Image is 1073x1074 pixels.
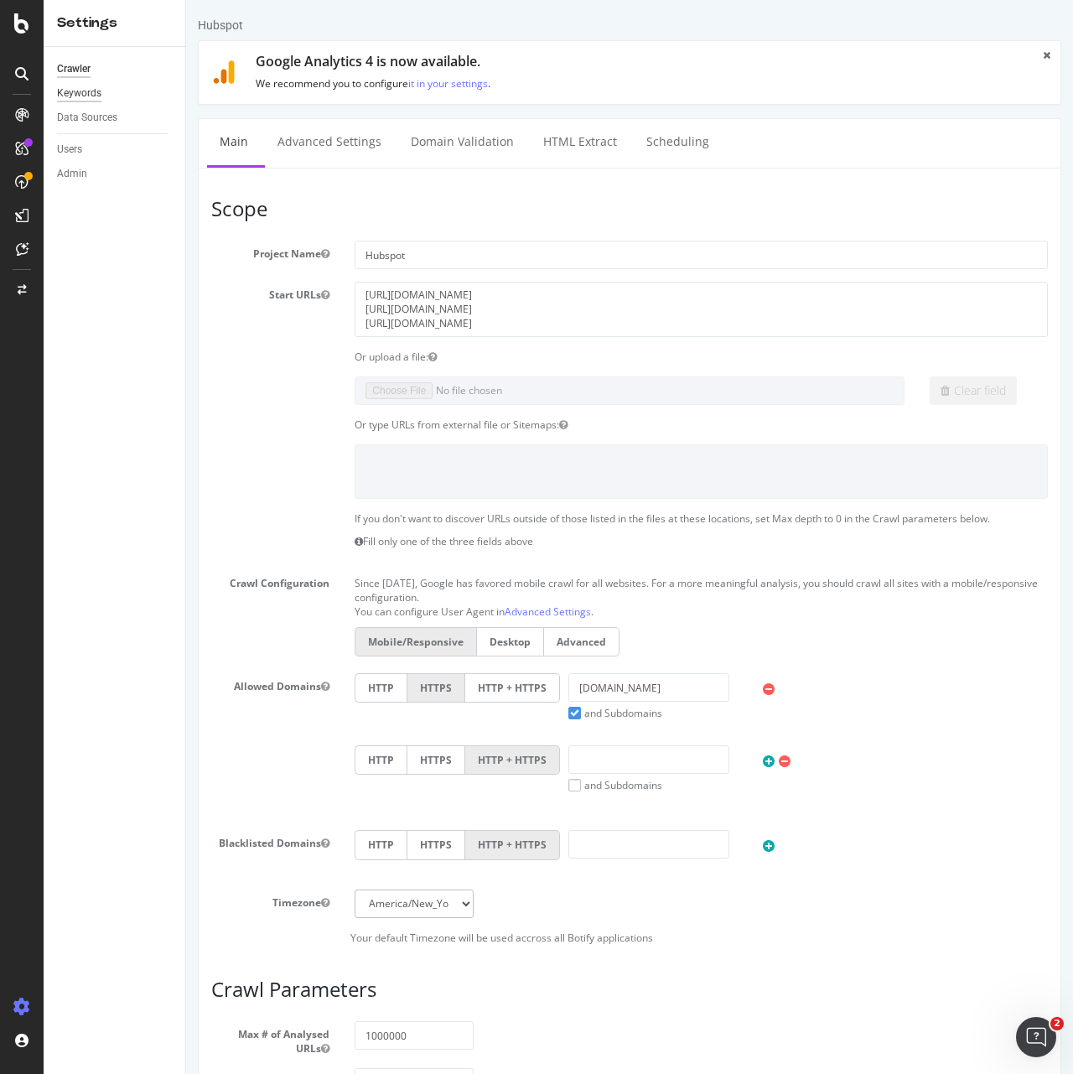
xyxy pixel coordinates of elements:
a: Advanced Settings [319,604,405,619]
label: HTTPS [220,745,279,775]
label: Max # of Analysed URLs [13,1021,156,1056]
iframe: Intercom live chat [1016,1017,1056,1057]
label: HTTP + HTTPS [279,673,374,703]
a: Keywords [57,85,174,102]
a: Scheduling [448,119,536,165]
button: Allowed Domains [135,679,143,693]
p: Fill only one of the three fields above [168,534,862,548]
div: Or type URLs from external file or Sitemaps: [156,418,874,432]
a: Admin [57,165,174,183]
label: Crawl Configuration [13,570,156,590]
p: Your default Timezone will be used accross all Botify applications [25,931,862,945]
a: it in your settings [222,76,302,91]
a: Advanced Settings [79,119,208,165]
p: Since [DATE], Google has favored mobile crawl for all websites. For a more meaningful analysis, y... [168,570,862,604]
div: Settings [57,13,172,33]
a: Domain Validation [212,119,340,165]
label: Start URLs [13,282,156,302]
label: HTTP + HTTPS [279,830,374,859]
label: Blacklisted Domains [13,830,156,850]
button: Max # of Analysed URLs [135,1041,143,1056]
label: Advanced [358,627,433,656]
div: Data Sources [57,109,117,127]
label: Project Name [13,241,156,261]
span: 2 [1050,1017,1064,1030]
button: Blacklisted Domains [135,836,143,850]
a: Crawler [57,60,174,78]
label: and Subdomains [382,778,476,792]
p: You can configure User Agent in . [168,604,862,619]
h3: Crawl Parameters [25,978,862,1000]
div: Users [57,141,82,158]
div: Keywords [57,85,101,102]
label: HTTP + HTTPS [279,745,374,775]
button: Project Name [135,246,143,261]
button: Timezone [135,895,143,910]
label: Mobile/Responsive [168,627,290,656]
label: Desktop [290,627,358,656]
a: Users [57,141,174,158]
div: Or upload a file: [156,350,874,364]
textarea: [URL][DOMAIN_NAME] [URL][DOMAIN_NAME] [URL][DOMAIN_NAME] [168,282,862,336]
a: Main [21,119,75,165]
div: Hubspot [12,17,57,34]
label: HTTPS [220,673,279,703]
div: Crawler [57,60,91,78]
h3: Scope [25,198,862,220]
label: HTTP [168,673,220,703]
p: We recommend you to configure . [70,76,837,91]
label: Timezone [13,890,156,910]
h1: Google Analytics 4 is now available. [70,54,837,70]
p: If you don't want to discover URLs outside of those listed in the files at these locations, set M... [168,511,862,526]
button: Start URLs [135,288,143,302]
label: Allowed Domains [13,673,156,693]
label: and Subdomains [382,706,476,720]
label: HTTP [168,830,220,859]
div: Admin [57,165,87,183]
label: HTTPS [220,830,279,859]
label: HTTP [168,745,220,775]
a: Data Sources [57,109,174,127]
a: HTML Extract [345,119,443,165]
img: ga4.9118ffdc1441.svg [26,60,49,84]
